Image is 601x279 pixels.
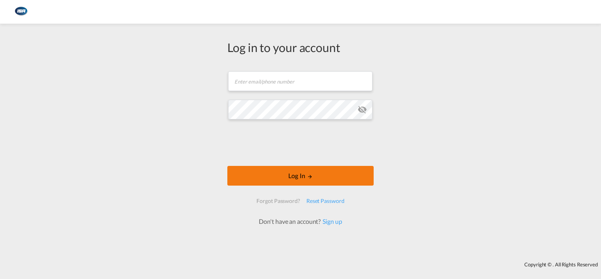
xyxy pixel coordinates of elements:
[228,71,372,91] input: Enter email/phone number
[250,217,350,226] div: Don't have an account?
[253,194,303,208] div: Forgot Password?
[227,166,374,186] button: LOGIN
[303,194,348,208] div: Reset Password
[227,39,374,56] div: Log in to your account
[321,218,342,225] a: Sign up
[358,105,367,114] md-icon: icon-eye-off
[241,127,360,158] iframe: reCAPTCHA
[12,3,29,21] img: 1aa151c0c08011ec8d6f413816f9a227.png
